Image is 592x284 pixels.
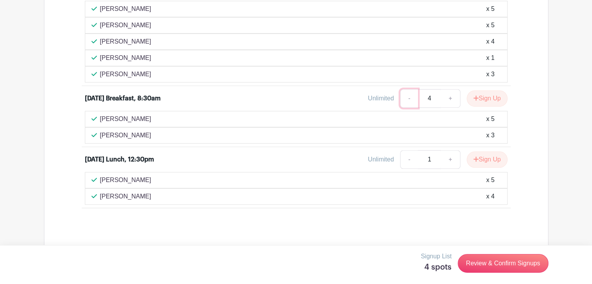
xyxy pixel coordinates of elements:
p: [PERSON_NAME] [100,4,151,14]
div: x 1 [486,53,494,63]
p: [PERSON_NAME] [100,21,151,30]
div: x 5 [486,21,494,30]
p: Signup List [421,252,451,261]
p: [PERSON_NAME] [100,53,151,63]
p: [PERSON_NAME] [100,37,151,46]
button: Sign Up [467,151,508,168]
a: + [441,150,460,169]
div: x 4 [486,37,494,46]
p: [PERSON_NAME] [100,175,151,185]
div: x 4 [486,192,494,201]
div: x 5 [486,114,494,124]
p: [PERSON_NAME] [100,70,151,79]
p: [PERSON_NAME] [100,131,151,140]
div: x 3 [486,131,494,140]
div: [DATE] Breakfast, 8:30am [85,94,161,103]
div: x 5 [486,4,494,14]
a: - [400,89,418,108]
p: [PERSON_NAME] [100,114,151,124]
div: x 3 [486,70,494,79]
a: Review & Confirm Signups [458,254,548,273]
div: x 5 [486,175,494,185]
div: [DATE] Lunch, 12:30pm [85,155,154,164]
div: Unlimited [368,94,394,103]
a: - [400,150,418,169]
p: [PERSON_NAME] [100,192,151,201]
a: + [441,89,460,108]
div: Unlimited [368,155,394,164]
h5: 4 spots [421,263,451,272]
button: Sign Up [467,90,508,107]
